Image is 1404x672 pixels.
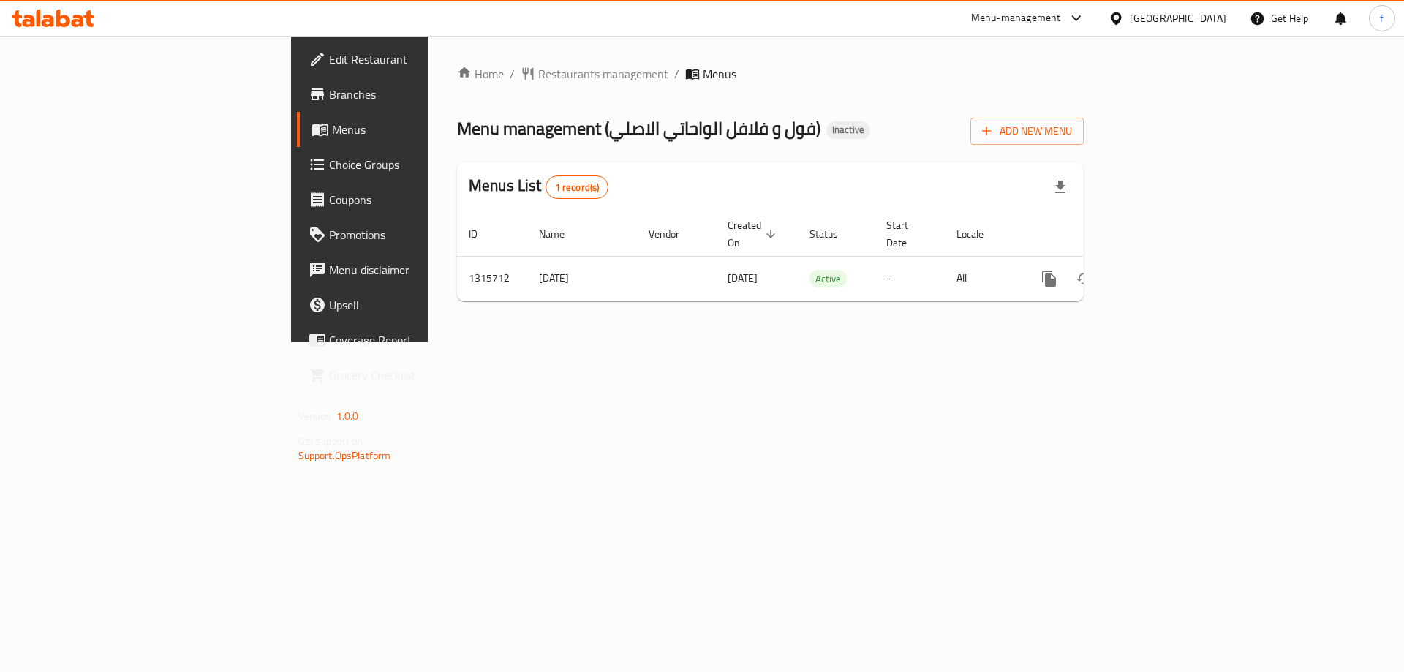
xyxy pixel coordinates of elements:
span: Menus [703,65,736,83]
span: Active [809,271,847,287]
span: Promotions [329,226,514,243]
span: Coverage Report [329,331,514,349]
a: Grocery Checklist [297,358,526,393]
span: Name [539,225,584,243]
span: Menus [332,121,514,138]
span: Vendor [649,225,698,243]
span: Created On [728,216,780,252]
div: Active [809,270,847,287]
span: Add New Menu [982,122,1072,140]
button: Change Status [1067,261,1102,296]
span: Branches [329,86,514,103]
button: Add New Menu [970,118,1084,145]
span: Inactive [826,124,870,136]
span: 1.0.0 [336,407,359,426]
a: Coverage Report [297,322,526,358]
span: ID [469,225,497,243]
a: Restaurants management [521,65,668,83]
table: enhanced table [457,212,1184,301]
span: Get support on: [298,431,366,450]
a: Edit Restaurant [297,42,526,77]
div: Total records count [546,175,609,199]
span: Start Date [886,216,927,252]
span: Locale [956,225,1003,243]
nav: breadcrumb [457,65,1084,83]
h2: Menus List [469,175,608,199]
td: - [875,256,945,301]
a: Support.OpsPlatform [298,446,391,465]
div: Export file [1043,170,1078,205]
span: Menu management ( فول و فلافل الواحاتي الاصلي ) [457,112,820,145]
th: Actions [1020,212,1184,257]
span: Coupons [329,191,514,208]
div: Menu-management [971,10,1061,27]
td: [DATE] [527,256,637,301]
div: [GEOGRAPHIC_DATA] [1130,10,1226,26]
button: more [1032,261,1067,296]
a: Menu disclaimer [297,252,526,287]
td: All [945,256,1020,301]
a: Coupons [297,182,526,217]
span: [DATE] [728,268,758,287]
span: Version: [298,407,334,426]
a: Choice Groups [297,147,526,182]
span: Grocery Checklist [329,366,514,384]
span: 1 record(s) [546,181,608,195]
a: Menus [297,112,526,147]
span: Upsell [329,296,514,314]
span: Restaurants management [538,65,668,83]
span: Menu disclaimer [329,261,514,279]
span: Choice Groups [329,156,514,173]
span: Edit Restaurant [329,50,514,68]
div: Inactive [826,121,870,139]
a: Branches [297,77,526,112]
span: f [1380,10,1384,26]
span: Status [809,225,857,243]
a: Promotions [297,217,526,252]
a: Upsell [297,287,526,322]
li: / [674,65,679,83]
